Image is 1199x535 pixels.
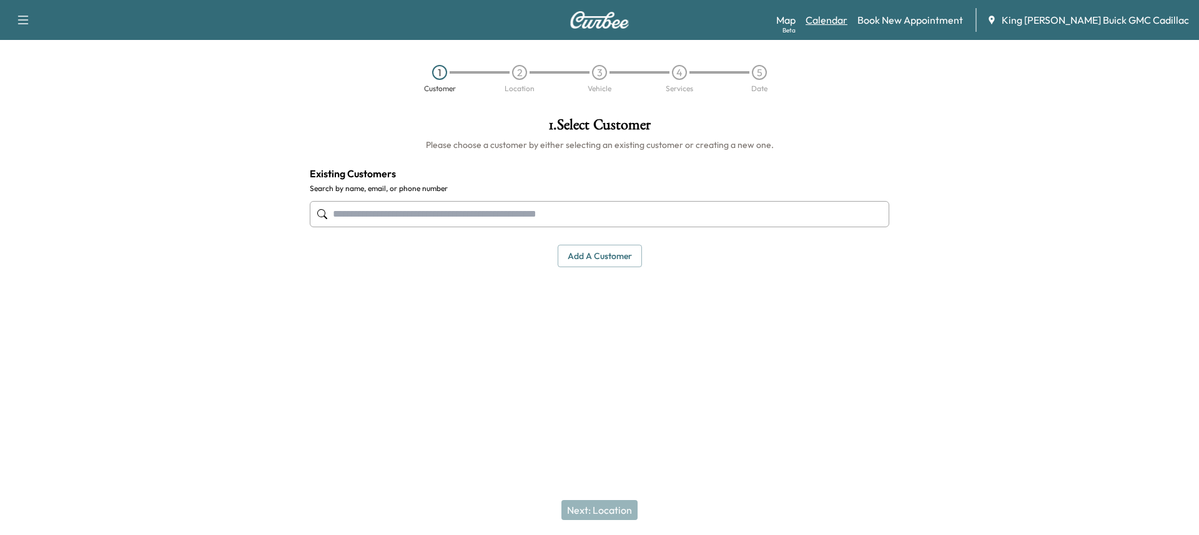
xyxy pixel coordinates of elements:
[310,139,889,151] h6: Please choose a customer by either selecting an existing customer or creating a new one.
[310,184,889,194] label: Search by name, email, or phone number
[857,12,963,27] a: Book New Appointment
[570,11,629,29] img: Curbee Logo
[806,12,847,27] a: Calendar
[1002,12,1189,27] span: King [PERSON_NAME] Buick GMC Cadillac
[751,85,767,92] div: Date
[505,85,535,92] div: Location
[752,65,767,80] div: 5
[432,65,447,80] div: 1
[310,166,889,181] h4: Existing Customers
[782,26,796,35] div: Beta
[776,12,796,27] a: MapBeta
[310,117,889,139] h1: 1 . Select Customer
[558,245,642,268] button: Add a customer
[512,65,527,80] div: 2
[424,85,456,92] div: Customer
[666,85,693,92] div: Services
[592,65,607,80] div: 3
[672,65,687,80] div: 4
[588,85,611,92] div: Vehicle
